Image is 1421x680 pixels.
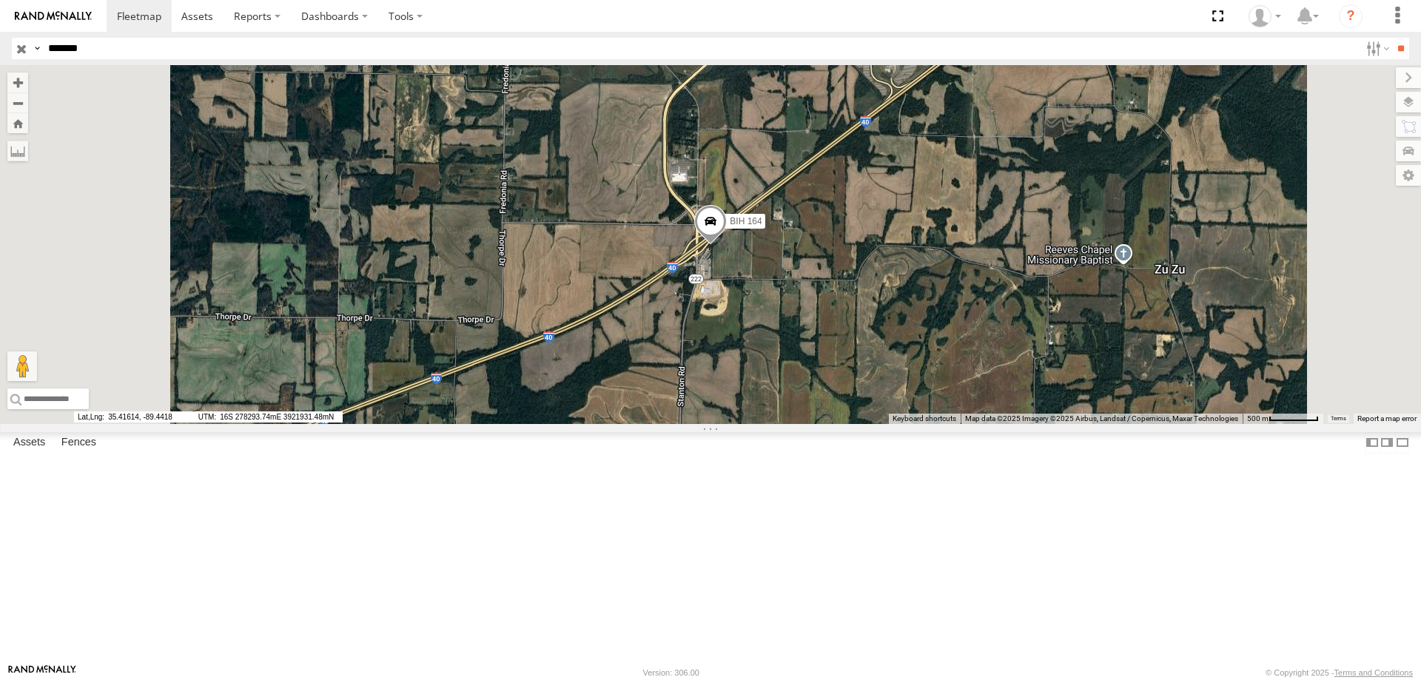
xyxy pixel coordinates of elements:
a: Terms and Conditions [1334,668,1413,677]
button: Drag Pegman onto the map to open Street View [7,351,37,381]
div: Version: 306.00 [643,668,699,677]
span: BIH 164 [730,216,762,226]
label: Fences [54,432,104,453]
i: ? [1339,4,1363,28]
label: Hide Summary Table [1395,432,1410,454]
a: Terms (opens in new tab) [1331,416,1346,422]
span: 500 m [1247,414,1269,423]
a: Visit our Website [8,665,76,680]
label: Dock Summary Table to the Left [1365,432,1380,454]
button: Zoom Home [7,113,28,133]
button: Zoom out [7,92,28,113]
button: Keyboard shortcuts [893,414,956,424]
label: Measure [7,141,28,161]
label: Dock Summary Table to the Right [1380,432,1394,454]
span: 16S 278293.74mE 3921931.48mN [195,411,343,423]
span: Map data ©2025 Imagery ©2025 Airbus, Landsat / Copernicus, Maxar Technologies [965,414,1238,423]
label: Assets [6,432,53,453]
a: Report a map error [1357,414,1417,423]
button: Map Scale: 500 m per 64 pixels [1243,414,1323,424]
span: 35.41614, -89.4418 [74,411,192,423]
label: Map Settings [1396,165,1421,186]
div: Nele . [1243,5,1286,27]
label: Search Query [31,38,43,59]
button: Zoom in [7,73,28,92]
div: © Copyright 2025 - [1266,668,1413,677]
img: rand-logo.svg [15,11,92,21]
label: Search Filter Options [1360,38,1392,59]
